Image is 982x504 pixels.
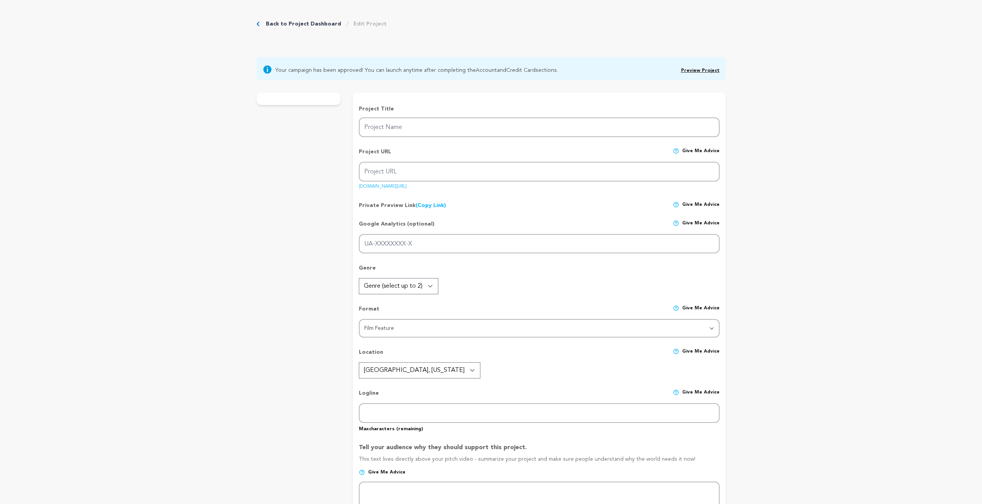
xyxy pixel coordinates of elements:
span: Give me advice [682,389,720,403]
img: help-circle.svg [673,305,679,311]
div: Breadcrumb [257,20,387,28]
a: Account [476,68,497,73]
p: Project Title [359,105,719,113]
input: Project URL [359,162,719,182]
p: Format [359,305,379,319]
p: Project URL [359,148,391,162]
img: help-circle.svg [673,348,679,355]
p: Max characters ( remaining) [359,423,719,432]
span: Your campaign has been approved! You can launch anytime after completing the and sections. [275,65,558,74]
span: Give me advice [682,348,720,362]
p: This text lives directly above your pitch video - summarize your project and make sure people und... [359,455,719,469]
img: help-circle.svg [673,202,679,208]
input: UA-XXXXXXXX-X [359,234,719,254]
span: Give me advice [368,469,406,475]
p: Logline [359,389,379,403]
p: Location [359,348,383,362]
img: help-circle.svg [673,220,679,226]
a: (Copy Link) [416,203,446,208]
span: Give me advice [682,220,720,234]
span: Give me advice [682,148,720,162]
a: Edit Project [353,20,387,28]
a: [DOMAIN_NAME][URL] [359,181,407,189]
p: Genre [359,264,719,278]
a: Credit Card [506,68,536,73]
input: Project Name [359,117,719,137]
p: Tell your audience why they should support this project. [359,443,719,455]
span: Give me advice [682,305,720,319]
a: Preview Project [681,68,720,73]
span: Give me advice [682,202,720,209]
img: help-circle.svg [673,148,679,154]
a: Back to Project Dashboard [266,20,341,28]
p: Private Preview Link [359,202,446,209]
p: Google Analytics (optional) [359,220,434,234]
img: help-circle.svg [673,389,679,395]
img: help-circle.svg [359,469,365,475]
